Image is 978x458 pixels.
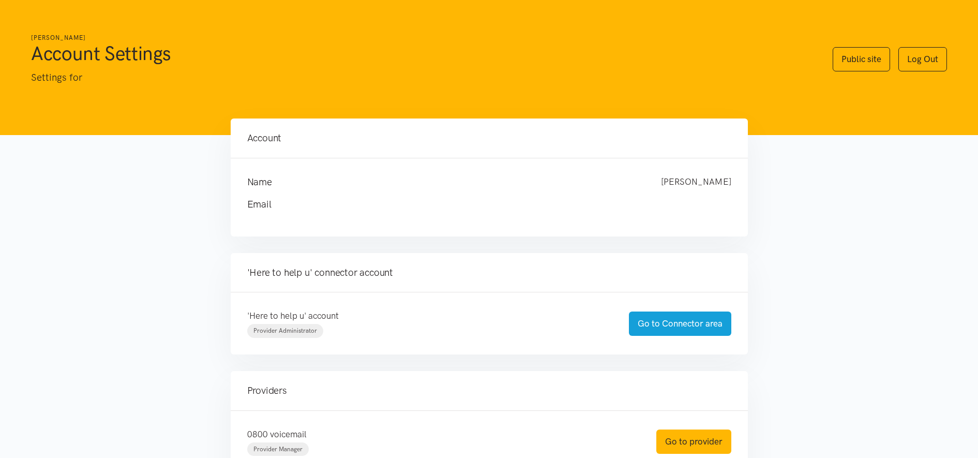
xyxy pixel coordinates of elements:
[656,430,731,454] a: Go to provider
[833,47,890,71] a: Public site
[247,265,731,280] h4: 'Here to help u' connector account
[247,383,731,398] h4: Providers
[247,309,608,323] p: 'Here to help u' account
[31,70,812,85] p: Settings for
[247,197,711,212] h4: Email
[247,131,731,145] h4: Account
[247,175,640,189] h4: Name
[247,427,636,441] p: 0800 voicemail
[31,41,812,66] h1: Account Settings
[898,47,947,71] a: Log Out
[253,446,303,453] span: Provider Manager
[629,312,731,336] a: Go to Connector area
[31,33,812,43] h6: [PERSON_NAME]
[253,327,317,334] span: Provider Administrator
[651,175,742,189] div: [PERSON_NAME]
